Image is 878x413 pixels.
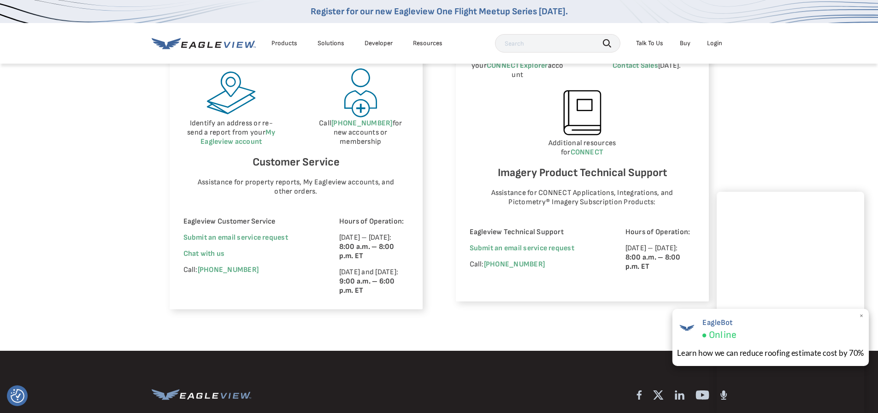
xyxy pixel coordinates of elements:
[484,260,545,269] a: [PHONE_NUMBER]
[470,244,574,253] a: Submit an email service request
[470,228,600,237] p: Eagleview Technical Support
[183,249,225,258] span: Chat with us
[625,228,695,237] p: Hours of Operation:
[183,265,314,275] p: Call:
[413,39,442,47] div: Resources
[192,178,400,196] p: Assistance for property reports, My Eagleview accounts, and other orders.
[339,268,409,295] p: [DATE] and [DATE]:
[470,164,695,182] h6: Imagery Product Technical Support
[183,217,314,226] p: Eagleview Customer Service
[365,39,393,47] a: Developer
[625,253,681,271] strong: 8:00 a.m. – 8:00 p.m. ET
[198,265,259,274] a: [PHONE_NUMBER]
[183,153,409,171] h6: Customer Service
[183,233,288,242] a: Submit an email service request
[331,119,392,128] a: [PHONE_NUMBER]
[183,119,280,147] p: Identify an address or re-send a report from your
[478,189,686,207] p: Assistance for CONNECT Applications, Integrations, and Pictometry® Imagery Subscription Products:
[680,39,690,47] a: Buy
[708,329,736,341] span: Online
[636,39,663,47] div: Talk To Us
[677,318,696,337] img: EagleBot
[339,277,395,295] strong: 9:00 a.m. – 6:00 p.m. ET
[200,128,275,146] a: My Eagleview account
[707,39,722,47] div: Login
[717,192,864,413] iframe: To enrich screen reader interactions, please activate Accessibility in Grammarly extension settings
[859,311,864,321] span: ×
[312,119,409,147] p: Call for new accounts or membership
[470,139,695,157] p: Additional resources for
[271,39,297,47] div: Products
[495,34,620,53] input: Search
[487,61,548,70] a: CONNECTExplorer
[311,6,568,17] a: Register for our new Eagleview One Flight Meetup Series [DATE].
[339,242,395,260] strong: 8:00 a.m. – 8:00 p.m. ET
[677,347,864,359] div: Learn how we can reduce roofing estimate cost by 70%
[470,260,600,269] p: Call:
[339,233,409,261] p: [DATE] – [DATE]:
[571,148,604,157] a: CONNECT
[613,61,658,70] a: Contact Sales
[339,217,409,226] p: Hours of Operation:
[625,244,695,271] p: [DATE] – [DATE]:
[702,318,736,327] span: EagleBot
[11,389,24,403] button: Consent Preferences
[318,39,344,47] div: Solutions
[11,389,24,403] img: Revisit consent button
